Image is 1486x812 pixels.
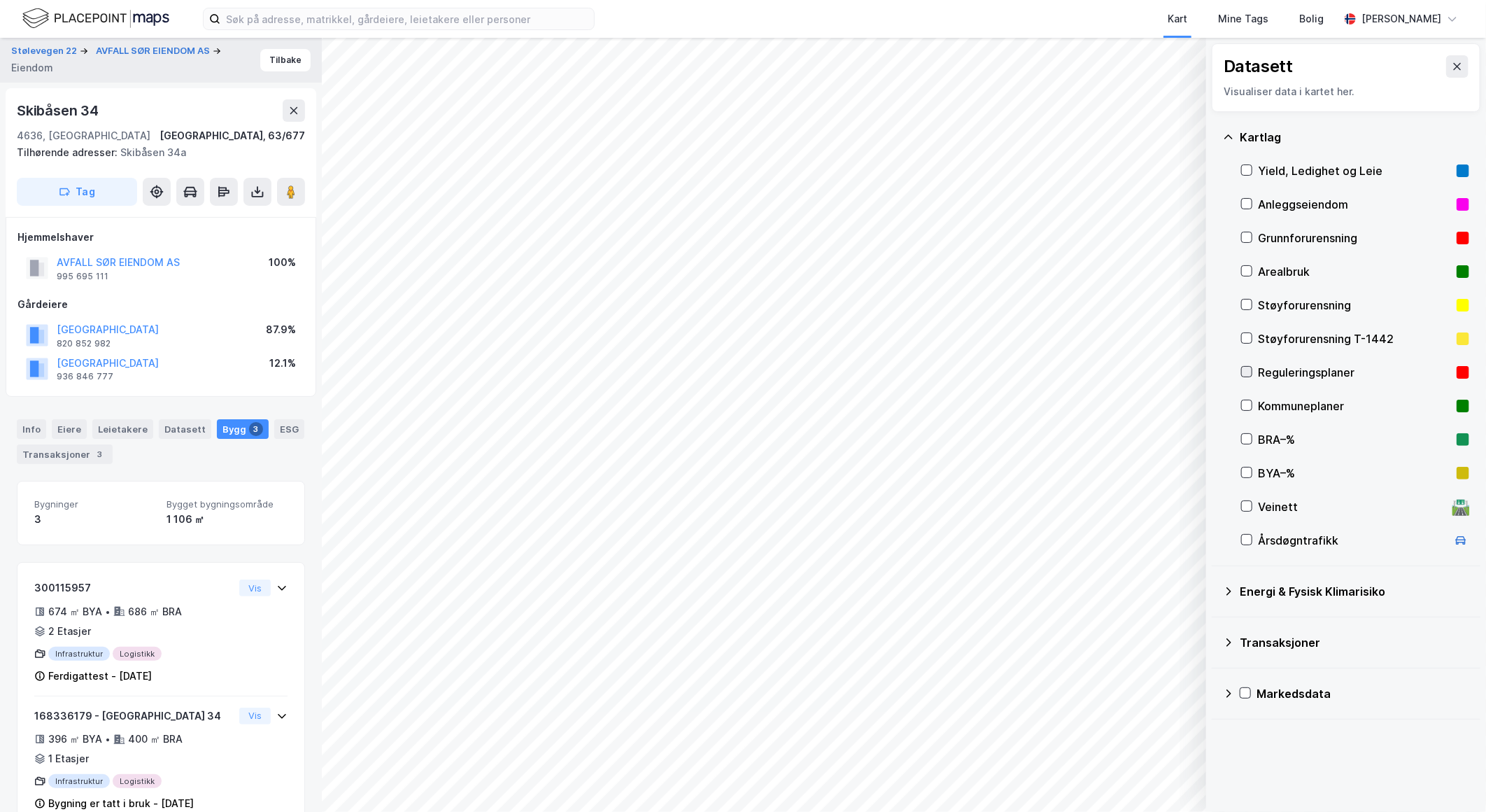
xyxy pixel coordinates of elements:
[217,419,269,439] div: Bygg
[48,750,89,767] div: 1 Etasjer
[105,606,111,617] div: •
[48,731,102,748] div: 396 ㎡ BYA
[105,734,111,745] div: •
[1258,297,1451,314] div: Støyforurensning
[34,511,155,528] div: 3
[1257,685,1469,702] div: Markedsdata
[269,355,296,372] div: 12.1%
[11,59,53,76] div: Eiendom
[1258,431,1451,448] div: BRA–%
[17,99,101,122] div: Skibåsen 34
[260,49,311,71] button: Tilbake
[17,444,113,464] div: Transaksjoner
[17,146,120,158] span: Tilhørende adresser:
[1258,162,1451,179] div: Yield, Ledighet og Leie
[1168,10,1187,27] div: Kart
[17,178,137,206] button: Tag
[1224,55,1293,78] div: Datasett
[93,447,107,461] div: 3
[1258,230,1451,246] div: Grunnforurensning
[17,127,150,144] div: 4636, [GEOGRAPHIC_DATA]
[1224,83,1469,100] div: Visualiser data i kartet her.
[1240,129,1469,146] div: Kartlag
[48,623,91,640] div: 2 Etasjer
[128,603,182,620] div: 686 ㎡ BRA
[34,498,155,510] span: Bygninger
[1416,745,1486,812] iframe: Chat Widget
[1258,364,1451,381] div: Reguleringsplaner
[11,44,80,58] button: Stølevegen 22
[269,254,296,271] div: 100%
[1258,465,1451,482] div: BYA–%
[48,668,152,685] div: Ferdigattest - [DATE]
[52,419,87,439] div: Eiere
[34,708,234,724] div: 168336179 - [GEOGRAPHIC_DATA] 34
[96,44,213,58] button: AVFALL SØR EIENDOM AS
[1258,498,1447,515] div: Veinett
[1258,398,1451,414] div: Kommuneplaner
[1258,263,1451,280] div: Arealbruk
[220,8,594,29] input: Søk på adresse, matrikkel, gårdeiere, leietakere eller personer
[17,144,294,161] div: Skibåsen 34a
[1258,196,1451,213] div: Anleggseiendom
[34,580,234,596] div: 300115957
[1361,10,1441,27] div: [PERSON_NAME]
[1299,10,1324,27] div: Bolig
[48,603,102,620] div: 674 ㎡ BYA
[17,419,46,439] div: Info
[266,321,296,338] div: 87.9%
[249,422,263,436] div: 3
[22,6,169,31] img: logo.f888ab2527a4732fd821a326f86c7f29.svg
[1258,330,1451,347] div: Støyforurensning T-1442
[274,419,304,439] div: ESG
[167,498,288,510] span: Bygget bygningsområde
[160,127,305,144] div: [GEOGRAPHIC_DATA], 63/677
[57,371,113,382] div: 936 846 777
[92,419,153,439] div: Leietakere
[57,271,108,282] div: 995 695 111
[1416,745,1486,812] div: Kontrollprogram for chat
[1240,634,1469,651] div: Transaksjoner
[17,229,304,246] div: Hjemmelshaver
[1258,532,1447,549] div: Årsdøgntrafikk
[1452,498,1471,516] div: 🛣️
[1218,10,1268,27] div: Mine Tags
[57,338,111,349] div: 820 852 982
[17,296,304,313] div: Gårdeiere
[128,731,183,748] div: 400 ㎡ BRA
[239,708,271,724] button: Vis
[48,795,194,812] div: Bygning er tatt i bruk - [DATE]
[239,580,271,596] button: Vis
[167,511,288,528] div: 1 106 ㎡
[159,419,211,439] div: Datasett
[1240,583,1469,600] div: Energi & Fysisk Klimarisiko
